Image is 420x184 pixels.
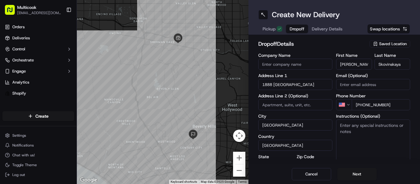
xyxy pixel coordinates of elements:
label: Last Name [374,53,410,57]
span: Pickup [263,26,275,32]
a: Powered byPylon [43,138,74,143]
button: See all [95,79,112,86]
span: • [67,112,69,117]
label: Phone Number [336,94,410,98]
button: Multicook [17,4,36,10]
label: Country [258,134,332,139]
a: Deliveries [2,33,74,43]
span: Toggle Theme [12,162,37,167]
input: Enter company name [258,59,332,70]
a: Orders [2,22,74,32]
input: Enter first name [336,59,372,70]
div: Favorites [2,103,74,113]
button: Map camera controls [233,130,245,142]
a: 💻API Documentation [50,135,101,146]
img: Wisdom Oko [6,89,16,101]
input: Enter email address [336,79,410,90]
div: We're available if you need us! [28,65,85,70]
span: Map data ©2025 Google [201,180,234,183]
span: Pylon [61,139,74,143]
button: Zoom in [233,152,245,164]
span: Deliveries [12,35,30,41]
span: Create [35,113,49,119]
a: Open this area in Google Maps (opens a new window) [78,176,99,184]
span: Delivery Details [312,26,343,32]
span: Chat with us! [12,153,35,158]
button: Multicook[EMAIL_ADDRESS][DOMAIN_NAME] [2,2,64,17]
span: Wisdom [PERSON_NAME] [19,95,65,100]
label: State [258,155,294,159]
img: Shopify logo [5,91,10,96]
button: Zoom out [233,164,245,177]
img: Wisdom Oko [6,106,16,118]
span: Shopify [12,91,26,96]
a: Analytics [2,77,74,87]
span: • [67,95,69,100]
label: Address Line 1 [258,73,332,78]
button: Settings [2,131,74,140]
button: Swap locations [367,24,410,34]
h1: Create New Delivery [272,10,340,20]
button: Log out [2,170,74,179]
img: 1736555255976-a54dd68f-1ca7-489b-9aae-adbdc363a1c4 [6,59,17,70]
label: Zip Code [297,155,333,159]
button: Engage [2,66,74,76]
input: Enter phone number [352,99,410,110]
button: Keyboard shortcuts [171,180,197,184]
a: Shopify [2,88,74,98]
span: Analytics [12,80,29,85]
span: Control [12,46,25,52]
button: Notifications [2,141,74,150]
img: 8571987876998_91fb9ceb93ad5c398215_72.jpg [13,59,24,70]
label: Address Line 2 (Optional) [258,94,332,98]
button: Control [2,44,74,54]
h2: dropoff Details [258,40,366,48]
span: Wisdom [PERSON_NAME] [19,112,65,117]
span: Engage [12,69,26,74]
img: 1736555255976-a54dd68f-1ca7-489b-9aae-adbdc363a1c4 [12,96,17,100]
input: Got a question? Start typing here... [16,40,111,46]
span: Dropoff [290,26,304,32]
img: Google [78,176,99,184]
input: Enter city [258,119,332,131]
a: 📗Knowledge Base [4,135,50,146]
label: Instructions (Optional) [336,114,410,118]
button: Create [2,111,74,121]
p: Welcome 👋 [6,25,112,34]
span: [DATE] [70,95,83,100]
input: Enter country [258,140,332,151]
img: Nash [6,6,18,18]
input: Enter address [258,79,332,90]
button: [EMAIL_ADDRESS][DOMAIN_NAME] [17,10,61,15]
span: Orders [12,24,25,30]
button: Cancel [292,168,331,180]
span: Log out [12,172,25,177]
button: Next [337,168,377,180]
div: Start new chat [28,59,101,65]
button: Orchestrate [2,55,74,65]
span: [DATE] [70,112,83,117]
a: Terms (opens in new tab) [238,180,247,183]
div: Past conversations [6,80,41,85]
input: Apartment, suite, unit, etc. [258,99,332,110]
span: Saved Location [379,41,407,47]
label: Email (Optional) [336,73,410,78]
img: 1736555255976-a54dd68f-1ca7-489b-9aae-adbdc363a1c4 [12,112,17,117]
button: Start new chat [105,61,112,68]
label: First Name [336,53,372,57]
span: Swap locations [370,26,400,32]
span: Settings [12,133,26,138]
button: Saved Location [370,40,410,48]
span: Notifications [12,143,34,148]
input: Enter last name [374,59,410,70]
button: Chat with us! [2,151,74,159]
label: Company Name [258,53,332,57]
label: City [258,114,332,118]
span: Orchestrate [12,57,34,63]
button: Toggle Theme [2,161,74,169]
